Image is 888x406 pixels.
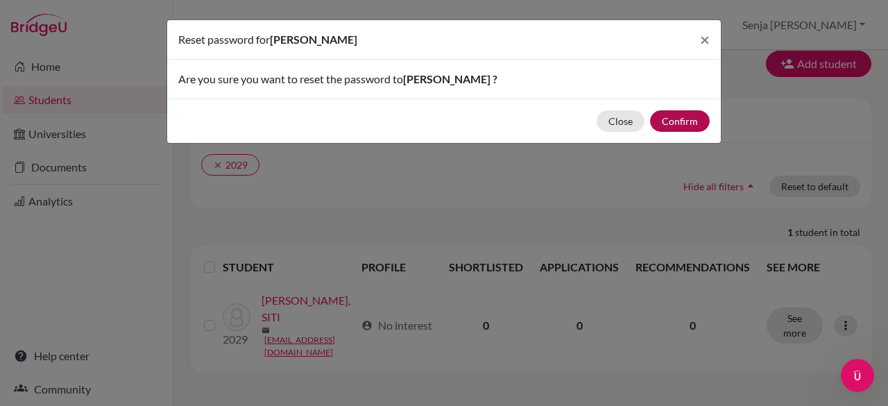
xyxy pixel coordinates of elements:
[597,110,644,132] button: Close
[270,33,357,46] span: [PERSON_NAME]
[403,72,497,85] span: [PERSON_NAME] ?
[178,33,270,46] span: Reset password for
[650,110,710,132] button: Confirm
[178,71,710,87] p: Are you sure you want to reset the password to
[700,29,710,49] span: ×
[841,359,874,392] iframe: Intercom live chat
[689,20,721,59] button: Close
